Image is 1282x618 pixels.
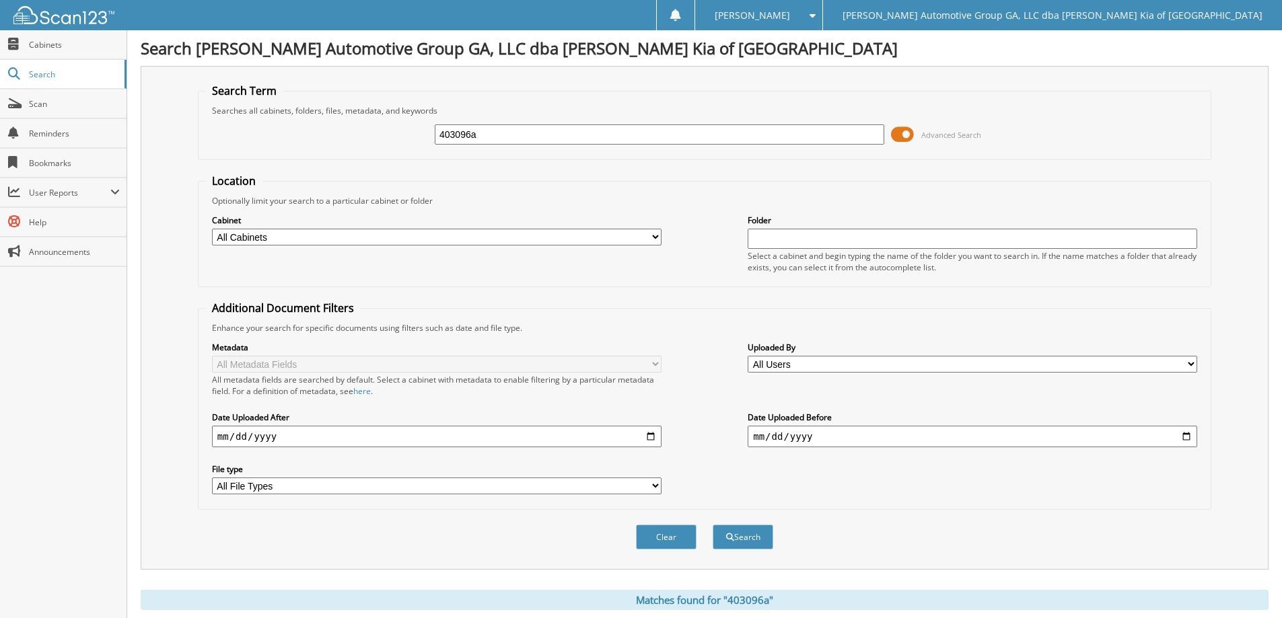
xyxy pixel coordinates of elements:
[205,105,1204,116] div: Searches all cabinets, folders, files, metadata, and keywords
[353,385,371,397] a: here
[636,525,697,549] button: Clear
[212,412,662,423] label: Date Uploaded After
[748,426,1197,447] input: end
[748,412,1197,423] label: Date Uploaded Before
[29,157,120,169] span: Bookmarks
[29,98,120,110] span: Scan
[748,215,1197,226] label: Folder
[205,83,283,98] legend: Search Term
[205,195,1204,206] div: Optionally limit your search to a particular cabinet or folder
[205,173,262,188] legend: Location
[29,69,118,80] span: Search
[29,187,110,198] span: User Reports
[748,342,1197,353] label: Uploaded By
[212,215,662,226] label: Cabinet
[212,463,662,475] label: File type
[205,301,361,315] legend: Additional Document Filters
[13,6,114,24] img: scan123-logo-white.svg
[29,128,120,139] span: Reminders
[212,426,662,447] input: start
[921,130,981,140] span: Advanced Search
[748,250,1197,273] div: Select a cabinet and begin typing the name of the folder you want to search in. If the name match...
[29,217,120,228] span: Help
[715,11,790,20] span: [PERSON_NAME]
[212,374,662,397] div: All metadata fields are searched by default. Select a cabinet with metadata to enable filtering b...
[713,525,773,549] button: Search
[29,246,120,258] span: Announcements
[205,322,1204,334] div: Enhance your search for specific documents using filters such as date and file type.
[29,39,120,50] span: Cabinets
[141,590,1269,610] div: Matches found for "403096a"
[212,342,662,353] label: Metadata
[141,37,1269,59] h1: Search [PERSON_NAME] Automotive Group GA, LLC dba [PERSON_NAME] Kia of [GEOGRAPHIC_DATA]
[843,11,1262,20] span: [PERSON_NAME] Automotive Group GA, LLC dba [PERSON_NAME] Kia of [GEOGRAPHIC_DATA]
